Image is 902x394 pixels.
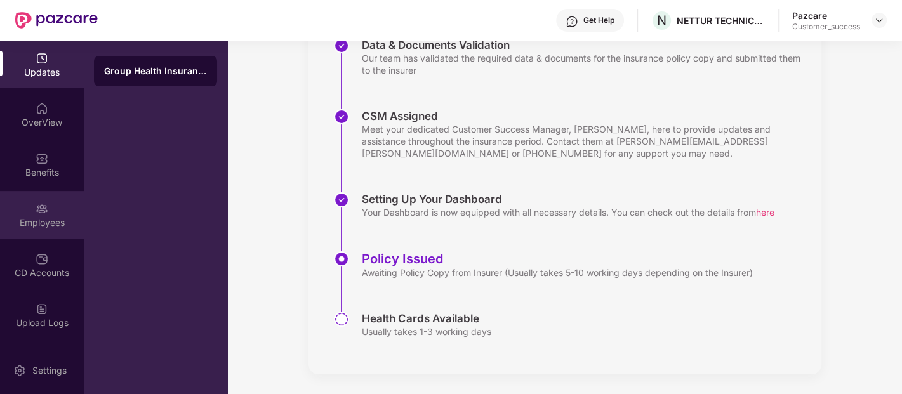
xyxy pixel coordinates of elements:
[36,303,48,315] img: svg+xml;base64,PHN2ZyBpZD0iVXBsb2FkX0xvZ3MiIGRhdGEtbmFtZT0iVXBsb2FkIExvZ3MiIHhtbG5zPSJodHRwOi8vd3...
[334,192,349,207] img: svg+xml;base64,PHN2ZyBpZD0iU3RlcC1Eb25lLTMyeDMyIiB4bWxucz0iaHR0cDovL3d3dy53My5vcmcvMjAwMC9zdmciIH...
[104,65,207,77] div: Group Health Insurance
[362,206,774,218] div: Your Dashboard is now equipped with all necessary details. You can check out the details from
[362,325,491,338] div: Usually takes 1-3 working days
[362,266,753,279] div: Awaiting Policy Copy from Insurer (Usually takes 5-10 working days depending on the Insurer)
[792,10,860,22] div: Pazcare
[677,15,766,27] div: NETTUR TECHNICAL TRAINING FOUNDATION
[362,38,809,52] div: Data & Documents Validation
[362,109,809,123] div: CSM Assigned
[334,251,349,266] img: svg+xml;base64,PHN2ZyBpZD0iU3RlcC1BY3RpdmUtMzJ4MzIiIHhtbG5zPSJodHRwOi8vd3d3LnczLm9yZy8yMDAwL3N2Zy...
[36,253,48,265] img: svg+xml;base64,PHN2ZyBpZD0iQ0RfQWNjb3VudHMiIGRhdGEtbmFtZT0iQ0QgQWNjb3VudHMiIHhtbG5zPSJodHRwOi8vd3...
[874,15,884,25] img: svg+xml;base64,PHN2ZyBpZD0iRHJvcGRvd24tMzJ4MzIiIHhtbG5zPSJodHRwOi8vd3d3LnczLm9yZy8yMDAwL3N2ZyIgd2...
[36,102,48,115] img: svg+xml;base64,PHN2ZyBpZD0iSG9tZSIgeG1sbnM9Imh0dHA6Ly93d3cudzMub3JnLzIwMDAvc3ZnIiB3aWR0aD0iMjAiIG...
[362,52,809,76] div: Our team has validated the required data & documents for the insurance policy copy and submitted ...
[15,12,98,29] img: New Pazcare Logo
[362,312,491,325] div: Health Cards Available
[334,38,349,53] img: svg+xml;base64,PHN2ZyBpZD0iU3RlcC1Eb25lLTMyeDMyIiB4bWxucz0iaHR0cDovL3d3dy53My5vcmcvMjAwMC9zdmciIH...
[13,364,26,377] img: svg+xml;base64,PHN2ZyBpZD0iU2V0dGluZy0yMHgyMCIgeG1sbnM9Imh0dHA6Ly93d3cudzMub3JnLzIwMDAvc3ZnIiB3aW...
[334,109,349,124] img: svg+xml;base64,PHN2ZyBpZD0iU3RlcC1Eb25lLTMyeDMyIiB4bWxucz0iaHR0cDovL3d3dy53My5vcmcvMjAwMC9zdmciIH...
[362,192,774,206] div: Setting Up Your Dashboard
[36,152,48,165] img: svg+xml;base64,PHN2ZyBpZD0iQmVuZWZpdHMiIHhtbG5zPSJodHRwOi8vd3d3LnczLm9yZy8yMDAwL3N2ZyIgd2lkdGg9Ij...
[657,13,667,28] span: N
[362,251,753,266] div: Policy Issued
[36,202,48,215] img: svg+xml;base64,PHN2ZyBpZD0iRW1wbG95ZWVzIiB4bWxucz0iaHR0cDovL3d3dy53My5vcmcvMjAwMC9zdmciIHdpZHRoPS...
[756,207,774,218] span: here
[583,15,614,25] div: Get Help
[566,15,578,28] img: svg+xml;base64,PHN2ZyBpZD0iSGVscC0zMngzMiIgeG1sbnM9Imh0dHA6Ly93d3cudzMub3JnLzIwMDAvc3ZnIiB3aWR0aD...
[29,364,70,377] div: Settings
[36,52,48,65] img: svg+xml;base64,PHN2ZyBpZD0iVXBkYXRlZCIgeG1sbnM9Imh0dHA6Ly93d3cudzMub3JnLzIwMDAvc3ZnIiB3aWR0aD0iMj...
[334,312,349,327] img: svg+xml;base64,PHN2ZyBpZD0iU3RlcC1QZW5kaW5nLTMyeDMyIiB4bWxucz0iaHR0cDovL3d3dy53My5vcmcvMjAwMC9zdm...
[362,123,809,159] div: Meet your dedicated Customer Success Manager, [PERSON_NAME], here to provide updates and assistan...
[792,22,860,32] div: Customer_success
